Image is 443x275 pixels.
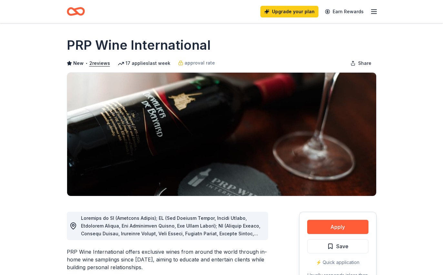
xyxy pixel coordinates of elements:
[345,57,377,70] button: Share
[85,61,87,66] span: •
[185,59,215,67] span: approval rate
[358,59,371,67] span: Share
[260,6,318,17] a: Upgrade your plan
[307,220,368,234] button: Apply
[307,239,368,253] button: Save
[321,6,367,17] a: Earn Rewards
[307,259,368,266] div: ⚡️ Quick application
[67,248,268,271] div: PRP Wine International offers exclusive wines from around the world through in-home wine sampling...
[118,59,170,67] div: 17 applies last week
[178,59,215,67] a: approval rate
[336,242,348,250] span: Save
[89,59,110,67] button: 2reviews
[73,59,84,67] span: New
[67,36,211,54] h1: PRP Wine International
[67,73,376,196] img: Image for PRP Wine International
[67,4,85,19] a: Home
